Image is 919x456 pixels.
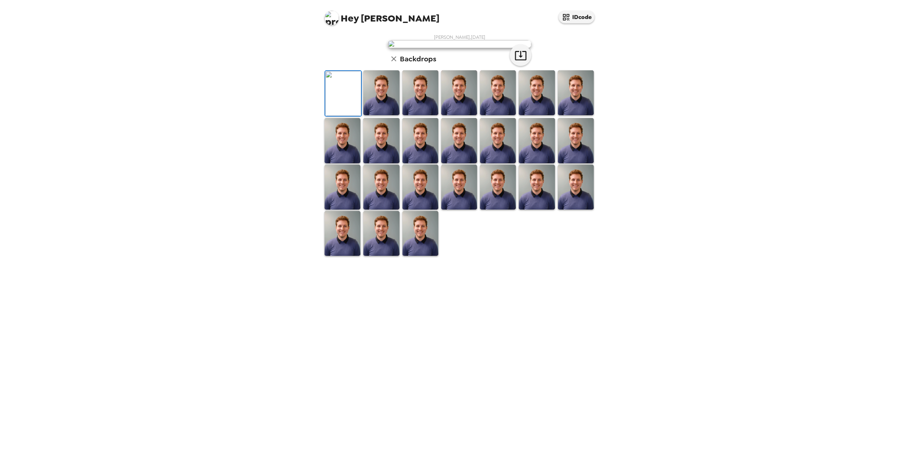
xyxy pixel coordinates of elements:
span: [PERSON_NAME] , [DATE] [434,34,485,40]
button: IDcode [559,11,594,23]
img: profile pic [325,11,339,25]
h6: Backdrops [400,53,436,65]
img: user [388,40,531,48]
span: Hey [341,12,359,25]
span: [PERSON_NAME] [325,7,439,23]
img: Original [325,71,361,116]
